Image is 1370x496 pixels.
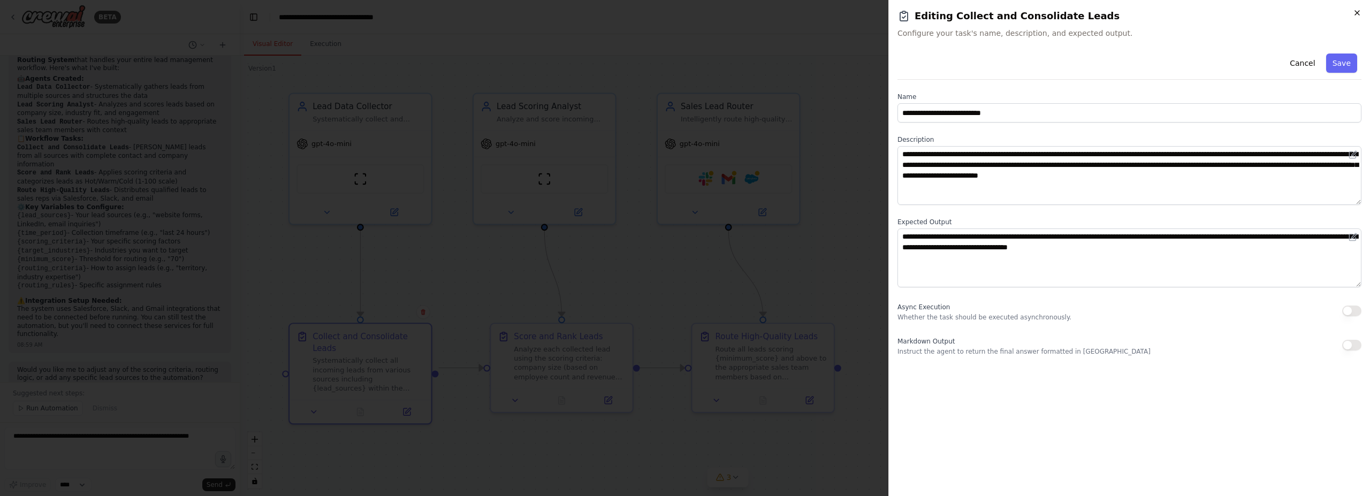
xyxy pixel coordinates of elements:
[897,303,950,311] span: Async Execution
[897,93,1361,101] label: Name
[897,9,1361,24] h2: Editing Collect and Consolidate Leads
[897,28,1361,39] span: Configure your task's name, description, and expected output.
[897,338,955,345] span: Markdown Output
[897,218,1361,226] label: Expected Output
[1346,148,1359,161] button: Open in editor
[897,347,1151,356] p: Instruct the agent to return the final answer formatted in [GEOGRAPHIC_DATA]
[897,135,1361,144] label: Description
[897,313,1071,322] p: Whether the task should be executed asynchronously.
[1283,54,1321,73] button: Cancel
[1326,54,1357,73] button: Save
[1346,231,1359,243] button: Open in editor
